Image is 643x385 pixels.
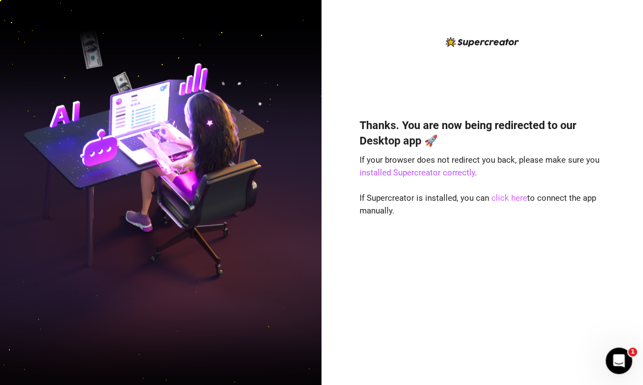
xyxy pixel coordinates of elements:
a: click here [491,193,527,203]
a: installed Supercreator correctly [360,168,475,178]
span: If your browser does not redirect you back, please make sure you . [360,155,599,178]
h4: Thanks. You are now being redirected to our Desktop app 🚀 [360,117,606,148]
img: logo-BBDzfeDw.svg [446,37,519,47]
span: 1 [628,347,637,356]
iframe: Intercom live chat [606,347,632,374]
span: If Supercreator is installed, you can to connect the app manually. [360,193,596,216]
